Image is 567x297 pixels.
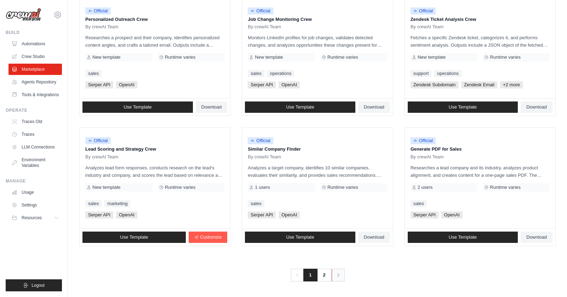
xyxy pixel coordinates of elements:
span: Official [85,7,111,14]
a: Agents Repository [8,76,62,88]
a: marketing [104,200,130,207]
span: Zendesk Email [461,81,497,88]
a: sales [248,200,264,207]
p: Monitors LinkedIn profiles for job changes, validates detected changes, and analyzes opportunitie... [248,34,387,49]
a: Marketplace [8,64,62,75]
a: Use Template [245,101,355,113]
span: By crewAI Team [85,24,119,30]
span: Runtime varies [165,185,196,190]
span: New template [92,54,120,60]
img: Logo [6,8,41,22]
span: Runtime varies [327,54,358,60]
span: 1 users [255,185,270,190]
a: sales [248,70,264,77]
span: By crewAI Team [248,154,281,160]
span: By crewAI Team [85,154,119,160]
div: Operate [6,107,62,113]
span: New template [92,185,120,190]
span: New template [418,54,446,60]
span: Use Template [449,234,477,240]
a: sales [85,70,102,77]
span: Runtime varies [490,54,521,60]
p: Generate PDF for Sales [411,146,550,153]
a: Use Template [82,101,193,113]
span: OpenAI [116,81,137,88]
a: Traces [8,129,62,140]
p: Similar Company Finder [248,146,387,153]
span: Use Template [120,234,148,240]
span: OpenAI [441,211,463,219]
a: Customize [189,232,227,243]
span: OpenAI [279,81,300,88]
span: +2 more [500,81,523,88]
a: Automations [8,38,62,49]
span: Download [526,104,547,110]
a: Use Template [408,101,518,113]
p: Job Change Monitoring Crew [248,16,387,23]
a: Use Template [408,232,518,243]
span: OpenAI [116,211,137,219]
span: Serper API [85,211,113,219]
p: Analyzes a target company, identifies 10 similar companies, evaluates their similarity, and provi... [248,164,387,179]
p: Researches a lead company and its industry, analyzes product alignment, and creates content for a... [411,164,550,179]
a: operations [267,70,294,77]
span: By crewAI Team [411,154,444,160]
p: Researches a prospect and their company, identifies personalized content angles, and crafts a tai... [85,34,224,49]
a: Download [358,101,390,113]
span: Download [364,104,384,110]
span: By crewAI Team [411,24,444,30]
span: Runtime varies [490,185,521,190]
div: Manage [6,178,62,184]
span: Official [248,7,273,14]
a: LLM Connections [8,141,62,153]
span: Official [85,137,111,144]
a: sales [411,200,427,207]
span: Customize [200,234,222,240]
span: Use Template [286,104,314,110]
a: support [411,70,431,77]
a: Download [521,101,552,113]
a: 2 [317,269,331,281]
span: 1 [303,269,317,281]
span: Serper API [411,211,439,219]
a: Use Template [245,232,355,243]
span: Runtime varies [327,185,358,190]
p: Zendesk Ticket Analysis Crew [411,16,550,23]
span: Download [201,104,222,110]
p: Fetches a specific Zendesk ticket, categorizes it, and performs sentiment analysis. Outputs inclu... [411,34,550,49]
span: Official [411,137,436,144]
span: Use Template [286,234,314,240]
span: Official [411,7,436,14]
span: Download [364,234,384,240]
a: Download [521,232,552,243]
a: Usage [8,187,62,198]
button: Resources [8,212,62,223]
button: Logout [6,279,62,291]
p: Personalized Outreach Crew [85,16,224,23]
span: Runtime varies [165,54,196,60]
span: By crewAI Team [248,24,281,30]
span: Use Template [124,104,151,110]
a: Traces Old [8,116,62,127]
span: Resources [22,215,42,221]
a: Use Template [82,232,186,243]
a: Tools & Integrations [8,89,62,100]
a: Settings [8,199,62,211]
a: Crew Studio [8,51,62,62]
p: Analyzes lead form responses, conducts research on the lead's industry and company, and scores th... [85,164,224,179]
span: Download [526,234,547,240]
span: Serper API [85,81,113,88]
span: 2 users [418,185,433,190]
span: OpenAI [279,211,300,219]
a: Download [196,101,228,113]
a: operations [434,70,462,77]
a: Environment Variables [8,154,62,171]
span: Zendesk Subdomain [411,81,458,88]
div: Build [6,30,62,35]
span: Serper API [248,81,276,88]
span: New template [255,54,283,60]
a: sales [85,200,102,207]
span: Serper API [248,211,276,219]
p: Lead Scoring and Strategy Crew [85,146,224,153]
span: Official [248,137,273,144]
